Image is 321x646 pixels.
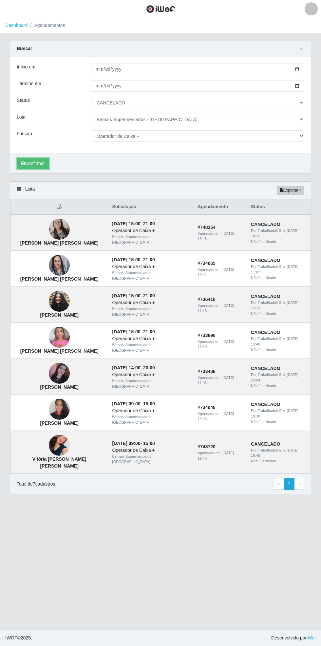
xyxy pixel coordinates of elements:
[198,225,216,230] strong: # 748354
[251,383,307,389] div: Não Justificado
[91,80,304,92] input: 00/00/0000
[112,299,190,306] div: Operador de Caixa +
[112,378,190,389] div: Bemais Supermercados - [GEOGRAPHIC_DATA]
[251,373,277,377] span: Por: Trabalhador
[143,401,155,406] time: 15:00
[251,373,298,382] time: [DATE] 23:04
[40,420,78,426] strong: [PERSON_NAME]
[5,635,17,640] span: IWOF
[17,97,30,104] label: Status
[112,441,155,446] strong: -
[251,229,277,232] span: Por: Trabalhador
[251,347,307,353] div: Não Justificado
[251,265,277,268] span: Por: Trabalhador
[40,384,78,390] strong: [PERSON_NAME]
[112,234,190,245] div: Bemais Supermercados - [GEOGRAPHIC_DATA]
[112,329,140,334] time: [DATE] 15:00
[112,257,155,262] strong: -
[251,300,307,311] div: | Em:
[277,186,304,195] button: Exportar
[20,276,99,282] strong: [PERSON_NAME] [PERSON_NAME]
[49,427,70,464] img: Vitória Cristina Rodrigues justo
[49,215,70,243] img: Vanessa de Oliveira Florentino
[143,293,155,298] time: 21:00
[247,199,311,215] th: Status
[251,330,280,335] strong: CANCELADO
[32,456,86,469] strong: Vitória [PERSON_NAME] [PERSON_NAME]
[198,333,216,338] strong: # 733896
[17,80,41,87] label: Término em
[251,336,307,347] div: | Em:
[251,441,280,447] strong: CANCELADO
[198,375,243,386] div: Agendado em:
[17,158,49,169] button: Confirmar
[112,293,155,298] strong: -
[251,337,277,341] span: Por: Trabalhador
[5,635,32,641] span: © 2025 .
[112,342,190,353] div: Bemais Supermercados - [GEOGRAPHIC_DATA]
[112,335,190,342] div: Operador de Caixa +
[251,311,307,317] div: Não Justificado
[198,297,216,302] strong: # 736410
[274,478,304,490] nav: pagination
[251,264,307,275] div: | Em:
[294,478,304,490] a: Next
[194,199,247,215] th: Agendamento
[17,481,56,488] p: Total de 7 cadastros.
[17,130,32,137] label: Função
[251,301,298,310] time: [DATE] 12:12
[198,444,216,449] strong: # 748720
[251,366,280,371] strong: CANCELADO
[251,258,280,263] strong: CANCELADO
[251,409,277,413] span: Por: Trabalhador
[112,365,140,370] time: [DATE] 14:00
[112,293,140,298] time: [DATE] 15:00
[49,396,70,423] img: ANDRESSA PEREIRA DA SILVA
[198,405,216,410] strong: # 734046
[143,221,155,226] time: 21:00
[112,257,140,262] time: [DATE] 15:00
[198,303,243,314] div: Agendado em:
[112,401,140,406] time: [DATE] 09:00
[251,448,307,459] div: | Em:
[198,369,216,374] strong: # 733488
[40,312,78,318] strong: [PERSON_NAME]
[49,323,70,351] img: Sandra Maria da Silva Dantas
[198,450,243,461] div: Agendado em:
[112,221,155,226] strong: -
[143,329,155,334] time: 21:00
[20,348,99,354] strong: [PERSON_NAME] [PERSON_NAME]
[198,411,243,422] div: Agendado em:
[251,222,280,227] strong: CANCELADO
[274,478,284,490] a: Previous
[49,363,70,384] img: Dayane Felix Alves
[251,372,307,383] div: | Em:
[251,229,298,238] time: [DATE] 18:15
[251,265,298,274] time: [DATE] 11:07
[91,64,304,75] input: 00/00/0000
[198,451,234,460] time: [DATE] 19:43
[251,239,307,245] div: Não Justificado
[198,231,243,242] div: Agendado em:
[112,306,190,317] div: Bemais Supermercados - [GEOGRAPHIC_DATA]
[251,408,307,419] div: | Em:
[112,270,190,281] div: Bemais Supermercados - [GEOGRAPHIC_DATA]
[49,287,70,315] img: Dayana Almeida de Vasconcelos
[28,22,65,29] li: Agendamentos
[17,64,35,70] label: Início em
[198,267,243,278] div: Agendado em:
[112,447,190,454] div: Operador de Caixa +
[198,339,243,350] div: Agendado em:
[143,257,155,262] time: 21:00
[298,481,300,486] span: ›
[251,337,298,346] time: [DATE] 13:46
[5,23,28,28] a: Dashboard
[251,294,280,299] strong: CANCELADO
[143,365,155,370] time: 20:00
[112,329,155,334] strong: -
[198,261,216,266] strong: # 734065
[112,407,190,414] div: Operador de Caixa +
[251,448,277,452] span: Por: Trabalhador
[17,46,32,51] strong: Buscar
[251,409,298,418] time: [DATE] 19:36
